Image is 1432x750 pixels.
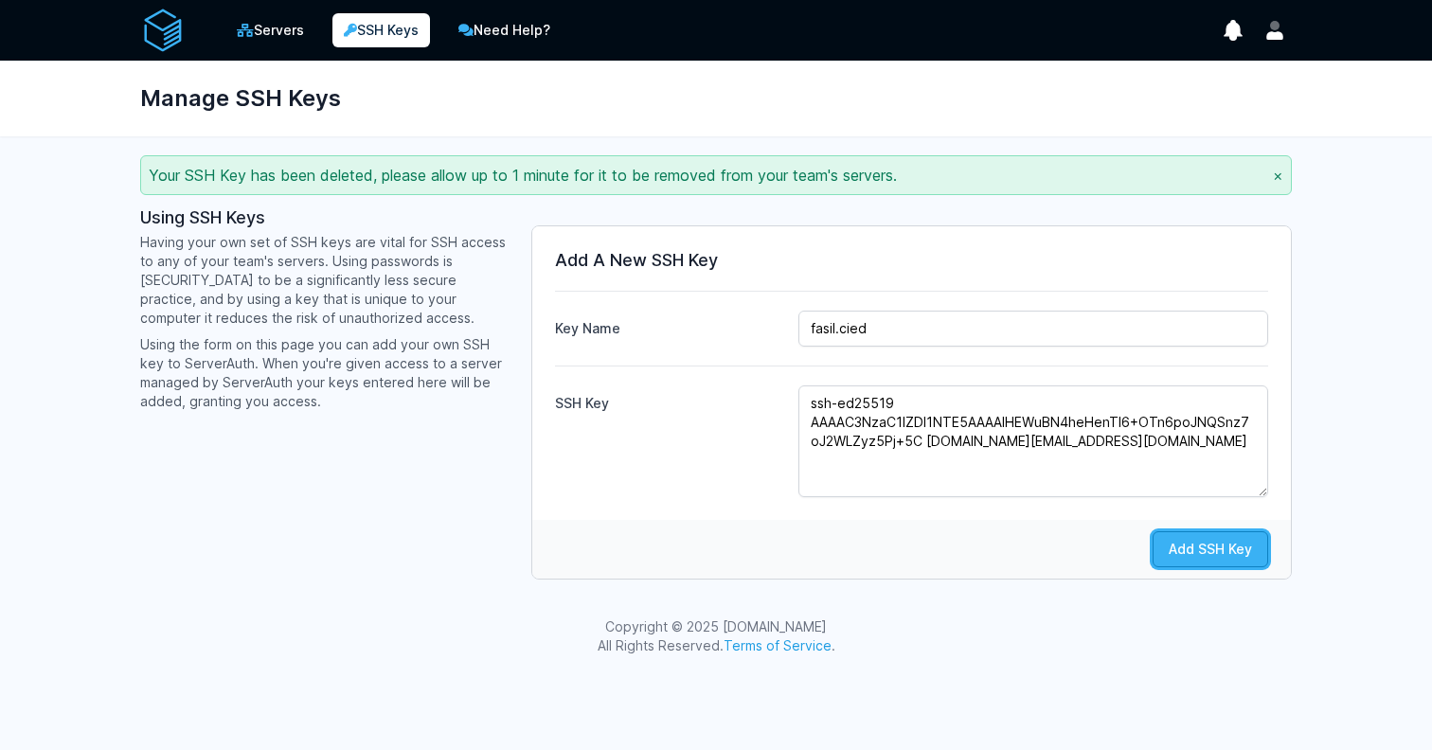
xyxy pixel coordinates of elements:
[555,249,1268,272] h3: Add A New SSH Key
[1216,13,1250,47] button: show notifications
[555,386,782,413] label: SSH Key
[140,8,186,53] img: serverAuth logo
[140,335,509,411] p: Using the form on this page you can add your own SSH key to ServerAuth. When you're given access ...
[1273,164,1283,187] button: ×
[724,637,832,653] a: Terms of Service
[332,13,430,47] a: SSH Keys
[1258,13,1292,47] button: User menu
[445,11,564,49] a: Need Help?
[1153,531,1268,567] button: Add SSH Key
[224,11,317,49] a: Servers
[140,76,341,121] h1: Manage SSH Keys
[555,312,782,338] label: Key Name
[140,233,509,328] p: Having your own set of SSH keys are vital for SSH access to any of your team's servers. Using pas...
[140,206,509,229] h3: Using SSH Keys
[140,155,1292,195] div: Your SSH Key has been deleted, please allow up to 1 minute for it to be removed from your team's ...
